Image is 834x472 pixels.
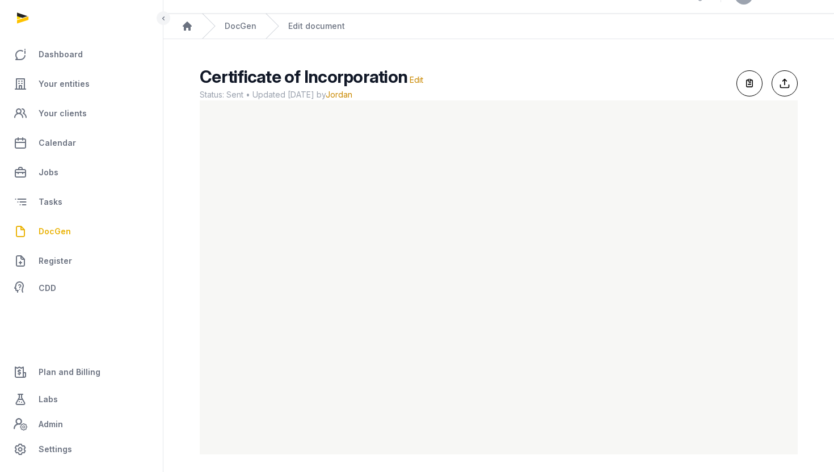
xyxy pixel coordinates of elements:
a: Jobs [9,159,154,186]
a: Dashboard [9,41,154,68]
span: Edit [410,75,423,85]
span: Jobs [39,166,58,179]
div: Edit document [288,20,345,32]
span: Calendar [39,136,76,150]
a: Labs [9,386,154,413]
a: Your entities [9,70,154,98]
a: CDD [9,277,154,300]
span: CDD [39,281,56,295]
a: Tasks [9,188,154,216]
span: Register [39,254,72,268]
a: Admin [9,413,154,436]
span: Dashboard [39,48,83,61]
span: Admin [39,418,63,431]
span: Certificate of Incorporation [200,66,407,87]
a: DocGen [9,218,154,245]
span: Tasks [39,195,62,209]
span: Jordan [326,90,352,99]
a: Calendar [9,129,154,157]
nav: Breadcrumb [163,14,834,39]
span: Labs [39,393,58,406]
span: Your clients [39,107,87,120]
a: DocGen [225,20,256,32]
a: Plan and Billing [9,359,154,386]
span: DocGen [39,225,71,238]
a: Settings [9,436,154,463]
span: Plan and Billing [39,365,100,379]
a: Register [9,247,154,275]
a: Your clients [9,100,154,127]
span: Your entities [39,77,90,91]
span: Status: Sent • Updated [DATE] by [200,89,727,100]
span: Settings [39,442,72,456]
